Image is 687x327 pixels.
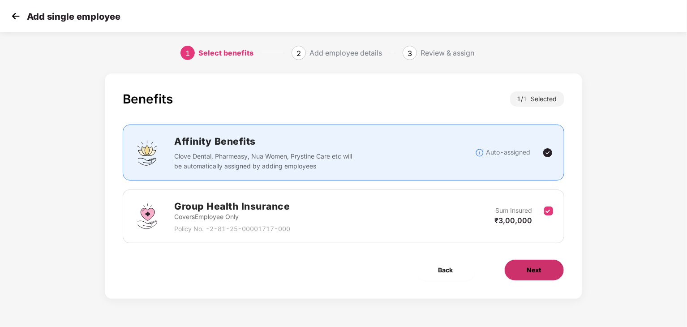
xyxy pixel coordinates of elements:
[416,259,476,281] button: Back
[504,259,564,281] button: Next
[475,148,484,157] img: svg+xml;base64,PHN2ZyBpZD0iSW5mb18tXzMyeDMyIiBkYXRhLW5hbWU9IkluZm8gLSAzMngzMiIgeG1sbnM9Imh0dHA6Ly...
[421,46,474,60] div: Review & assign
[134,139,161,166] img: svg+xml;base64,PHN2ZyBpZD0iQWZmaW5pdHlfQmVuZWZpdHMiIGRhdGEtbmFtZT0iQWZmaW5pdHkgQmVuZWZpdHMiIHhtbG...
[524,95,531,103] span: 1
[495,216,532,225] span: ₹3,00,000
[296,49,301,58] span: 2
[309,46,382,60] div: Add employee details
[27,11,120,22] p: Add single employee
[174,212,290,222] p: Covers Employee Only
[174,151,355,171] p: Clove Dental, Pharmeasy, Nua Women, Prystine Care etc will be automatically assigned by adding em...
[174,224,290,234] p: Policy No. - 2-81-25-00001717-000
[542,147,553,158] img: svg+xml;base64,PHN2ZyBpZD0iVGljay0yNHgyNCIgeG1sbnM9Imh0dHA6Ly93d3cudzMub3JnLzIwMDAvc3ZnIiB3aWR0aD...
[198,46,253,60] div: Select benefits
[527,265,541,275] span: Next
[486,147,531,157] p: Auto-assigned
[185,49,190,58] span: 1
[510,91,564,107] div: 1 / Selected
[438,265,453,275] span: Back
[496,206,532,215] p: Sum Insured
[408,49,412,58] span: 3
[9,9,22,23] img: svg+xml;base64,PHN2ZyB4bWxucz0iaHR0cDovL3d3dy53My5vcmcvMjAwMC9zdmciIHdpZHRoPSIzMCIgaGVpZ2h0PSIzMC...
[174,134,475,149] h2: Affinity Benefits
[134,203,161,230] img: svg+xml;base64,PHN2ZyBpZD0iR3JvdXBfSGVhbHRoX0luc3VyYW5jZSIgZGF0YS1uYW1lPSJHcm91cCBIZWFsdGggSW5zdX...
[123,91,173,107] div: Benefits
[174,199,290,214] h2: Group Health Insurance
